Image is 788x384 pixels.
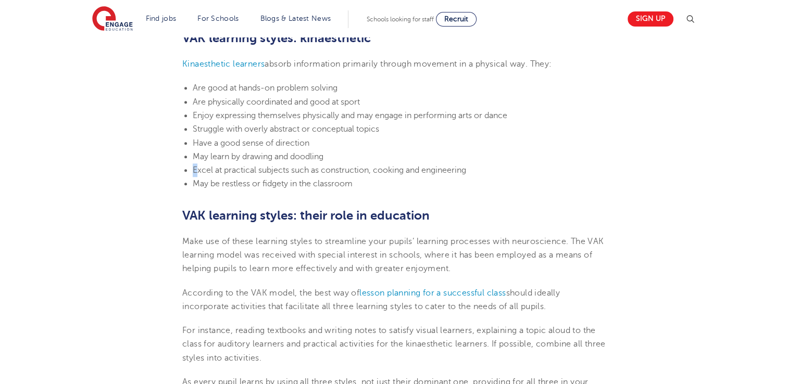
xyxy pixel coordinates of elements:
[193,165,466,175] span: Excel at practical subjects such as construction, cooking and engineering
[182,208,430,223] b: VAK learning styles: their role in education
[193,83,337,93] span: Are good at hands-on problem solving
[193,152,323,161] span: May learn by drawing and doodling
[193,138,309,148] span: Have a good sense of direction
[182,326,606,363] span: For instance, reading textbooks and writing notes to satisfy visual learners, explaining a topic ...
[359,288,506,298] a: lesson planning for a successful class
[146,15,177,22] a: Find jobs
[182,31,371,45] b: VAK learning styles: kinaesthetic
[182,237,604,274] span: Make use of these learning styles to streamline your pupils’ learning processes with neuroscience...
[367,16,434,23] span: Schools looking for staff
[193,97,360,107] span: Are physically coordinated and good at sport
[193,111,507,120] span: Enjoy expressing themselves physically and may engage in performing arts or dance
[265,59,552,69] span: absorb information primarily through movement in a physical way. They:
[193,179,353,188] span: May be restless or fidgety in the classroom
[260,15,331,22] a: Blogs & Latest News
[436,12,477,27] a: Recruit
[628,11,673,27] a: Sign up
[182,288,359,298] span: According to the VAK model, the best way of
[444,15,468,23] span: Recruit
[193,124,379,134] span: Struggle with overly abstract or conceptual topics
[197,15,239,22] a: For Schools
[182,59,265,69] a: Kinaesthetic learners
[182,288,560,311] span: should ideally incorporate activities that facilitate all three learning styles to cater to the n...
[92,6,133,32] img: Engage Education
